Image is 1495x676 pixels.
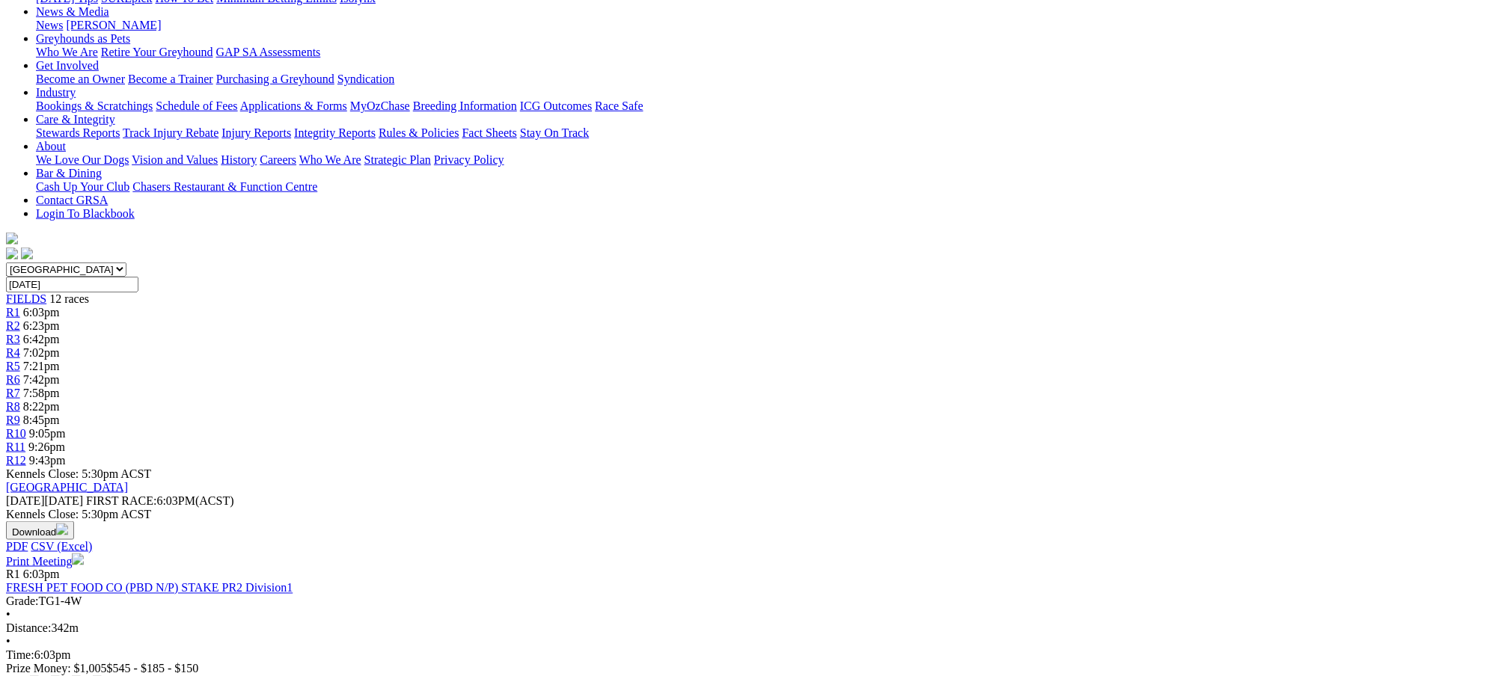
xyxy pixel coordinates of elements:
div: About [36,153,1489,167]
a: Bar & Dining [36,167,102,179]
a: Integrity Reports [294,126,376,139]
span: 8:45pm [23,414,60,426]
a: R7 [6,387,20,399]
a: GAP SA Assessments [216,46,321,58]
a: Care & Integrity [36,113,115,126]
a: Bookings & Scratchings [36,99,153,112]
input: Select date [6,277,138,292]
div: Download [6,540,1489,553]
a: Purchasing a Greyhound [216,73,334,85]
div: Bar & Dining [36,180,1489,194]
a: Contact GRSA [36,194,108,206]
div: Greyhounds as Pets [36,46,1489,59]
img: logo-grsa-white.png [6,233,18,245]
a: Become a Trainer [128,73,213,85]
a: PDF [6,540,28,553]
a: Vision and Values [132,153,218,166]
span: 7:58pm [23,387,60,399]
span: [DATE] [6,494,83,507]
span: 9:05pm [29,427,66,440]
a: Strategic Plan [364,153,431,166]
span: Grade: [6,595,39,608]
a: R6 [6,373,20,386]
span: • [6,636,10,648]
a: Stewards Reports [36,126,120,139]
a: Cash Up Your Club [36,180,129,193]
div: Kennels Close: 5:30pm ACST [6,508,1489,521]
span: • [6,609,10,621]
span: 6:42pm [23,333,60,345]
span: R1 [6,568,20,581]
a: FIELDS [6,292,46,305]
a: Stay On Track [520,126,589,139]
a: R8 [6,400,20,413]
a: MyOzChase [350,99,410,112]
a: Rules & Policies [379,126,459,139]
a: Become an Owner [36,73,125,85]
a: Retire Your Greyhound [101,46,213,58]
div: Industry [36,99,1489,113]
a: Chasers Restaurant & Function Centre [132,180,317,193]
span: 9:43pm [29,454,66,467]
a: Race Safe [595,99,643,112]
a: We Love Our Dogs [36,153,129,166]
span: 7:21pm [23,360,60,372]
span: 8:22pm [23,400,60,413]
span: Kennels Close: 5:30pm ACST [6,467,151,480]
div: TG1-4W [6,595,1489,609]
span: 7:02pm [23,346,60,359]
a: FRESH PET FOOD CO (PBD N/P) STAKE PR2 Division1 [6,582,293,594]
div: Prize Money: $1,005 [6,663,1489,676]
a: Breeding Information [413,99,517,112]
a: R11 [6,440,25,453]
span: 7:42pm [23,373,60,386]
button: Download [6,521,74,540]
a: R5 [6,360,20,372]
a: Who We Are [299,153,361,166]
span: 6:03pm [23,306,60,319]
a: Print Meeting [6,555,84,568]
span: 6:23pm [23,319,60,332]
span: FIRST RACE: [86,494,156,507]
span: 12 races [49,292,89,305]
span: $545 - $185 - $150 [107,663,199,675]
span: Time: [6,649,34,662]
a: Careers [260,153,296,166]
div: Get Involved [36,73,1489,86]
a: CSV (Excel) [31,540,92,553]
a: Who We Are [36,46,98,58]
a: ICG Outcomes [520,99,592,112]
img: facebook.svg [6,248,18,259]
a: R3 [6,333,20,345]
a: R12 [6,454,26,467]
span: [DATE] [6,494,45,507]
span: Distance: [6,622,51,635]
a: R1 [6,306,20,319]
a: Track Injury Rebate [123,126,218,139]
a: R10 [6,427,26,440]
a: [PERSON_NAME] [66,19,161,31]
img: twitter.svg [21,248,33,259]
img: printer.svg [72,553,84,565]
a: News & Media [36,5,109,18]
a: R2 [6,319,20,332]
div: 342m [6,622,1489,636]
a: [GEOGRAPHIC_DATA] [6,481,128,494]
a: Schedule of Fees [156,99,237,112]
a: R9 [6,414,20,426]
div: News & Media [36,19,1489,32]
span: R4 [6,346,20,359]
a: Greyhounds as Pets [36,32,130,45]
span: 6:03pm [23,568,60,581]
a: Get Involved [36,59,99,72]
a: Login To Blackbook [36,207,135,220]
